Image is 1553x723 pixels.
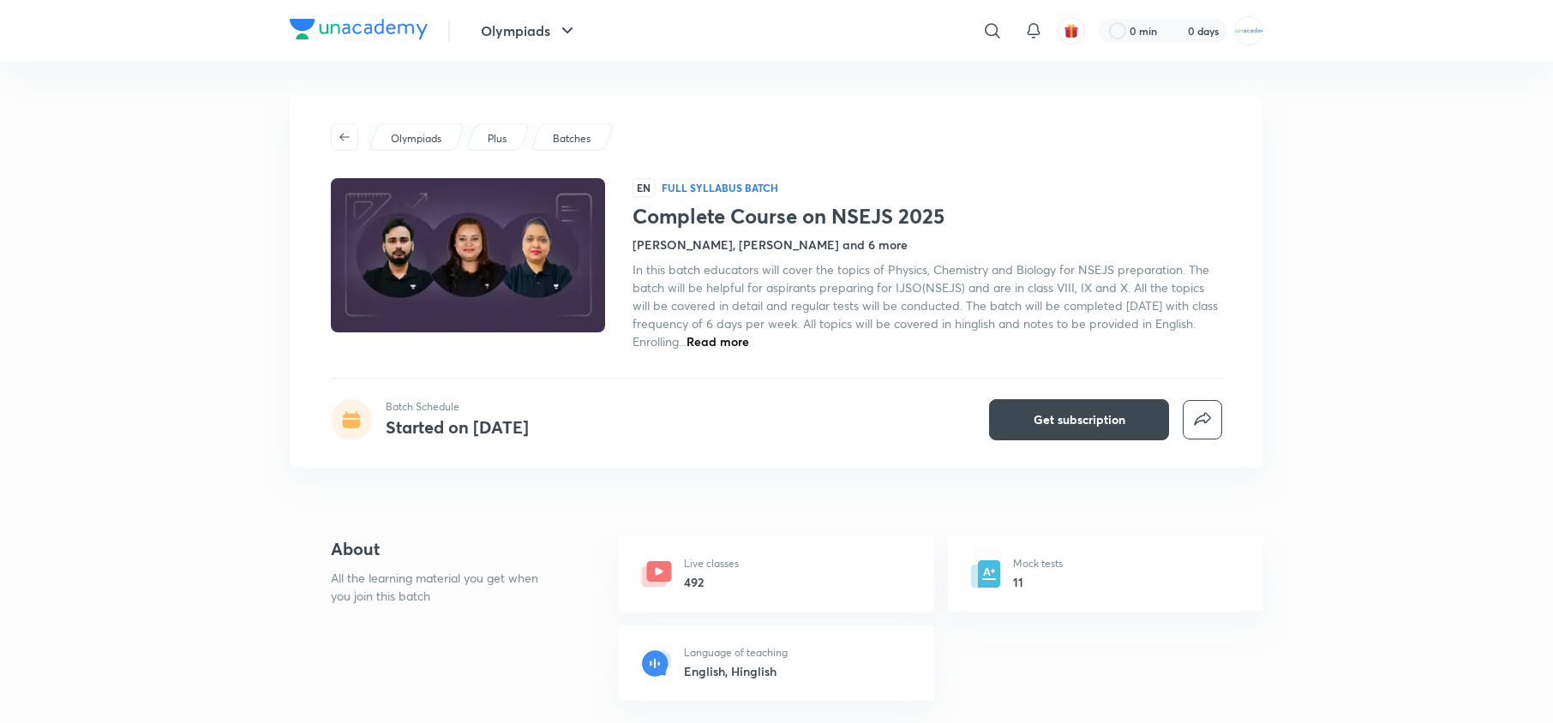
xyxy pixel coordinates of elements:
[989,399,1169,440] button: Get subscription
[633,236,908,254] h4: [PERSON_NAME], [PERSON_NAME] and 6 more
[290,19,428,44] a: Company Logo
[1013,556,1063,571] p: Mock tests
[633,178,655,197] span: EN
[331,569,552,605] p: All the learning material you get when you join this batch
[471,14,588,48] button: Olympiads
[1013,573,1063,591] h6: 11
[1064,23,1079,39] img: avatar
[662,181,778,194] p: Full Syllabus Batch
[553,131,591,146] p: Batches
[386,415,529,439] h4: Started on [DATE]
[550,131,594,146] a: Batches
[633,261,1218,350] span: In this batch educators will cover the topics of Physics, Chemistry and Biology for NSEJS prepara...
[633,204,1222,229] h1: Complete Course on NSEJS 2025
[684,556,739,571] p: Live classes
[684,573,739,591] h6: 492
[388,131,445,146] a: Olympiads
[488,131,507,146] p: Plus
[1034,411,1125,428] span: Get subscription
[687,333,749,350] span: Read more
[485,131,510,146] a: Plus
[386,399,529,415] p: Batch Schedule
[684,645,788,660] p: Language of teaching
[1167,22,1184,39] img: streak
[328,176,608,334] img: Thumbnail
[290,19,428,39] img: Company Logo
[684,662,788,680] h6: English, Hinglish
[391,131,441,146] p: Olympiads
[1058,17,1085,45] button: avatar
[331,536,564,562] h4: About
[1234,16,1263,45] img: MOHAMMED SHOAIB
